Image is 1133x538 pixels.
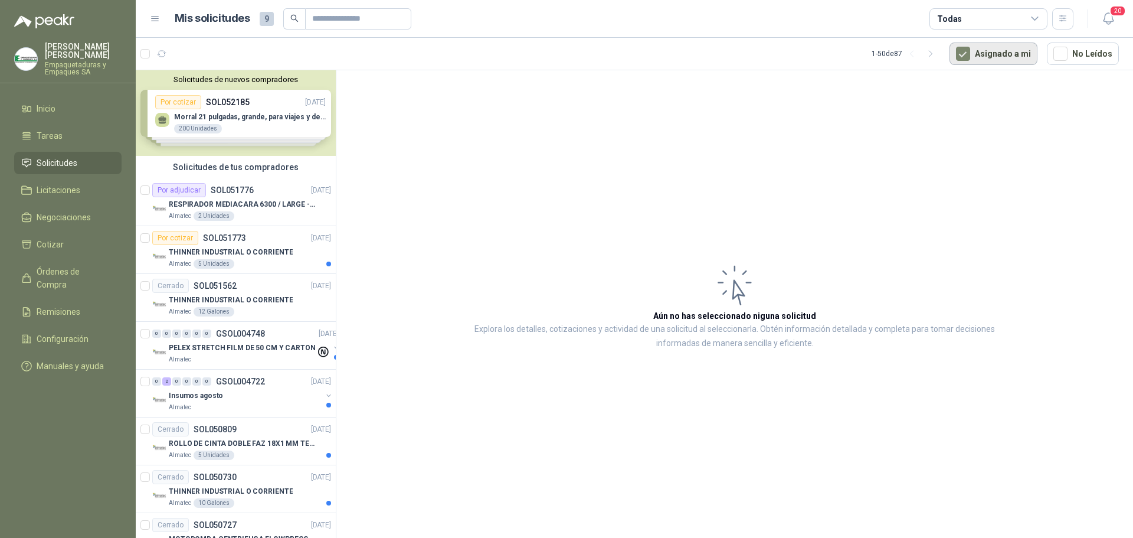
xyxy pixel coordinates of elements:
a: CerradoSOL051562[DATE] Company LogoTHINNER INDUSTRIAL O CORRIENTEAlmatec12 Galones [136,274,336,322]
div: 0 [202,377,211,386]
div: 0 [202,330,211,338]
p: [DATE] [319,328,339,340]
a: Cotizar [14,233,122,256]
div: 12 Galones [194,307,234,317]
div: 0 [152,377,161,386]
p: [DATE] [311,472,331,483]
img: Company Logo [152,250,166,264]
a: Remisiones [14,301,122,323]
p: Empaquetaduras y Empaques SA [45,61,122,76]
span: Órdenes de Compra [37,265,110,291]
a: CerradoSOL050809[DATE] Company LogoROLLO DE CINTA DOBLE FAZ 18X1 MM TESSAAlmatec5 Unidades [136,418,336,465]
button: No Leídos [1047,43,1119,65]
a: Por cotizarSOL051773[DATE] Company LogoTHINNER INDUSTRIAL O CORRIENTEAlmatec5 Unidades [136,226,336,274]
h1: Mis solicitudes [175,10,250,27]
img: Company Logo [152,202,166,216]
span: Remisiones [37,305,80,318]
div: Cerrado [152,422,189,436]
p: SOL051776 [211,186,254,194]
a: Por adjudicarSOL051776[DATE] Company LogoRESPIRADOR MEDIACARA 6300 / LARGE - TALLA GRANDEAlmatec2... [136,178,336,226]
p: SOL050809 [194,425,237,433]
p: Almatec [169,307,191,317]
button: Asignado a mi [949,43,1037,65]
div: 5 Unidades [194,259,234,269]
div: 0 [172,330,181,338]
p: [DATE] [311,233,331,244]
p: Almatec [169,403,191,412]
a: Tareas [14,125,122,147]
a: CerradoSOL050730[DATE] Company LogoTHINNER INDUSTRIAL O CORRIENTEAlmatec10 Galones [136,465,336,513]
img: Company Logo [152,298,166,312]
span: Cotizar [37,238,64,251]
p: Almatec [169,451,191,460]
div: 0 [182,377,191,386]
p: Almatec [169,498,191,508]
div: 10 Galones [194,498,234,508]
p: ROLLO DE CINTA DOBLE FAZ 18X1 MM TESSA [169,438,316,449]
a: Licitaciones [14,179,122,201]
span: Negociaciones [37,211,91,224]
p: THINNER INDUSTRIAL O CORRIENTE [169,295,293,306]
a: Inicio [14,97,122,120]
p: SOL050730 [194,473,237,481]
p: Explora los detalles, cotizaciones y actividad de una solicitud al seleccionarla. Obtén informaci... [454,322,1015,351]
p: Almatec [169,259,191,269]
div: 0 [192,330,201,338]
div: 0 [192,377,201,386]
p: THINNER INDUSTRIAL O CORRIENTE [169,486,293,497]
p: GSOL004748 [216,330,265,338]
p: RESPIRADOR MEDIACARA 6300 / LARGE - TALLA GRANDE [169,199,316,210]
div: Cerrado [152,518,189,532]
div: Todas [937,12,962,25]
span: Manuales y ayuda [37,360,104,373]
a: Configuración [14,328,122,350]
p: Insumos agosto [169,390,223,402]
img: Company Logo [152,441,166,455]
p: [DATE] [311,376,331,387]
a: Órdenes de Compra [14,260,122,296]
div: 5 Unidades [194,451,234,460]
p: [DATE] [311,424,331,435]
span: 20 [1109,5,1126,17]
img: Company Logo [152,489,166,503]
div: Por cotizar [152,231,198,245]
span: Configuración [37,332,89,345]
span: search [290,14,299,22]
h3: Aún no has seleccionado niguna solicitud [653,309,816,322]
span: Tareas [37,129,63,142]
img: Logo peakr [14,14,74,28]
div: 2 [162,377,171,386]
div: 0 [172,377,181,386]
img: Company Logo [152,393,166,407]
div: 0 [152,330,161,338]
div: Cerrado [152,470,189,484]
p: SOL051773 [203,234,246,242]
a: 0 0 0 0 0 0 GSOL004748[DATE] Company LogoPELEX STRETCH FILM DE 50 CM Y CARTONAlmatec [152,327,341,364]
p: SOL050727 [194,521,237,529]
p: GSOL004722 [216,377,265,386]
a: Manuales y ayuda [14,355,122,377]
a: Solicitudes [14,152,122,174]
div: Cerrado [152,279,189,293]
span: Inicio [37,102,55,115]
div: 0 [182,330,191,338]
p: Almatec [169,355,191,364]
div: Solicitudes de nuevos compradoresPor cotizarSOL052185[DATE] Morral 21 pulgadas, grande, para viaj... [136,70,336,156]
p: SOL051562 [194,282,237,290]
img: Company Logo [152,345,166,360]
a: Negociaciones [14,206,122,229]
img: Company Logo [15,48,37,70]
p: [DATE] [311,281,331,292]
a: 0 2 0 0 0 0 GSOL004722[DATE] Company LogoInsumos agostoAlmatec [152,374,333,412]
p: Almatec [169,211,191,221]
p: [DATE] [311,185,331,196]
span: Solicitudes [37,156,77,169]
button: Solicitudes de nuevos compradores [140,75,331,84]
div: 2 Unidades [194,211,234,221]
p: [PERSON_NAME] [PERSON_NAME] [45,43,122,59]
p: [DATE] [311,520,331,531]
span: Licitaciones [37,184,80,197]
div: Por adjudicar [152,183,206,197]
p: PELEX STRETCH FILM DE 50 CM Y CARTON [169,343,316,354]
div: Solicitudes de tus compradores [136,156,336,178]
